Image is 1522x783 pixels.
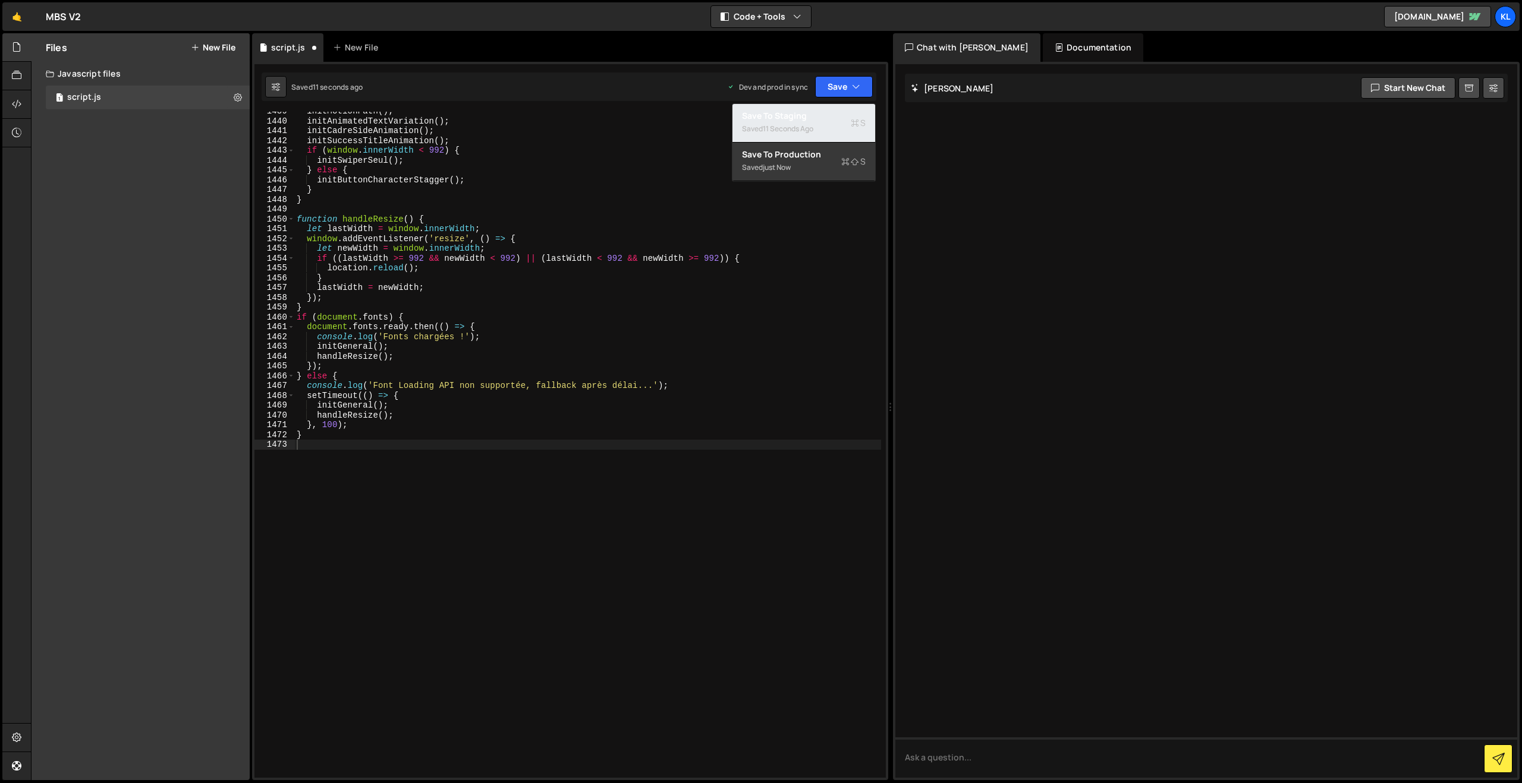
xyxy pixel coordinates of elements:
div: 16372/44284.js [46,86,250,109]
button: Save to StagingS Saved11 seconds ago [732,104,875,143]
div: 1450 [254,214,295,225]
div: 1473 [254,440,295,450]
div: 1465 [254,361,295,371]
div: 1455 [254,263,295,273]
div: 1452 [254,234,295,244]
div: 1447 [254,185,295,195]
div: 1445 [254,165,295,175]
div: 1460 [254,312,295,323]
div: script.js [271,42,305,53]
span: 1 [56,94,63,103]
div: 1461 [254,322,295,332]
div: Dev and prod in sync [727,82,808,92]
button: Save [815,76,873,97]
a: 🤙 [2,2,32,31]
div: 1442 [254,136,295,146]
div: 1449 [254,204,295,214]
div: 11 seconds ago [313,82,363,92]
a: Kl [1495,6,1516,27]
span: S [851,117,866,129]
div: Chat with [PERSON_NAME] [893,33,1040,62]
div: 1458 [254,293,295,303]
button: Save to ProductionS Savedjust now [732,143,875,181]
div: 1448 [254,195,295,205]
div: MBS V2 [46,10,81,24]
div: 1454 [254,254,295,264]
div: 11 seconds ago [763,124,813,134]
div: just now [763,162,791,172]
div: 1466 [254,371,295,381]
div: 1439 [254,106,295,116]
div: 1469 [254,400,295,411]
div: Save to Production [742,149,866,160]
div: Saved [291,82,363,92]
div: New File [333,42,383,53]
div: 1451 [254,224,295,234]
div: 1453 [254,244,295,254]
div: 1471 [254,420,295,430]
button: Start new chat [1361,77,1455,99]
button: New File [191,43,235,52]
div: Save to Staging [742,110,866,122]
h2: Files [46,41,67,54]
h2: [PERSON_NAME] [911,83,993,94]
div: 1440 [254,116,295,127]
a: [DOMAIN_NAME] [1384,6,1491,27]
div: script.js [67,92,101,103]
div: Javascript files [32,62,250,86]
div: 1470 [254,411,295,421]
span: S [841,156,866,168]
div: Saved [742,160,866,175]
div: 1462 [254,332,295,342]
div: 1467 [254,381,295,391]
div: 1443 [254,146,295,156]
div: 1468 [254,391,295,401]
button: Code + Tools [711,6,811,27]
div: Documentation [1043,33,1143,62]
div: 1444 [254,156,295,166]
div: 1463 [254,342,295,352]
div: 1446 [254,175,295,185]
div: 1456 [254,273,295,283]
div: 1464 [254,352,295,362]
div: 1459 [254,302,295,312]
div: 1472 [254,430,295,440]
div: Saved [742,122,866,136]
div: 1457 [254,283,295,293]
div: 1441 [254,126,295,136]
